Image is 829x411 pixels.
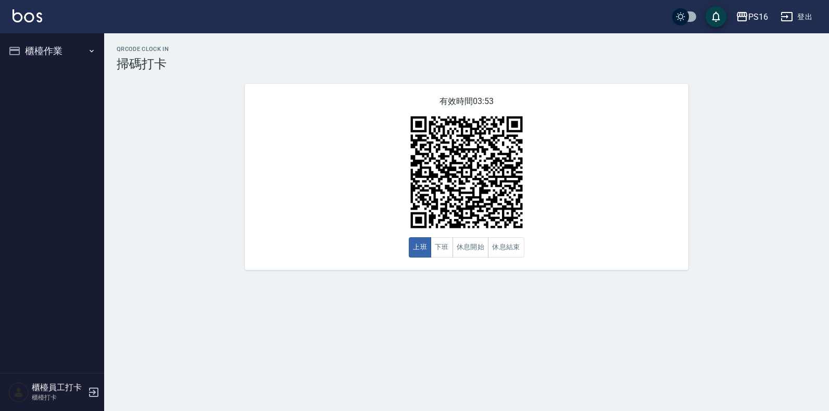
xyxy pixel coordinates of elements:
[32,393,85,402] p: 櫃檯打卡
[431,237,453,258] button: 下班
[488,237,524,258] button: 休息結束
[117,46,817,53] h2: QRcode Clock In
[748,10,768,23] div: PS16
[409,237,431,258] button: 上班
[453,237,489,258] button: 休息開始
[4,37,100,65] button: 櫃檯作業
[12,9,42,22] img: Logo
[32,382,85,393] h5: 櫃檯員工打卡
[732,6,772,28] button: PS16
[8,382,29,403] img: Person
[776,7,817,27] button: 登出
[706,6,726,27] button: save
[245,84,688,270] div: 有效時間 03:53
[117,57,817,71] h3: 掃碼打卡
